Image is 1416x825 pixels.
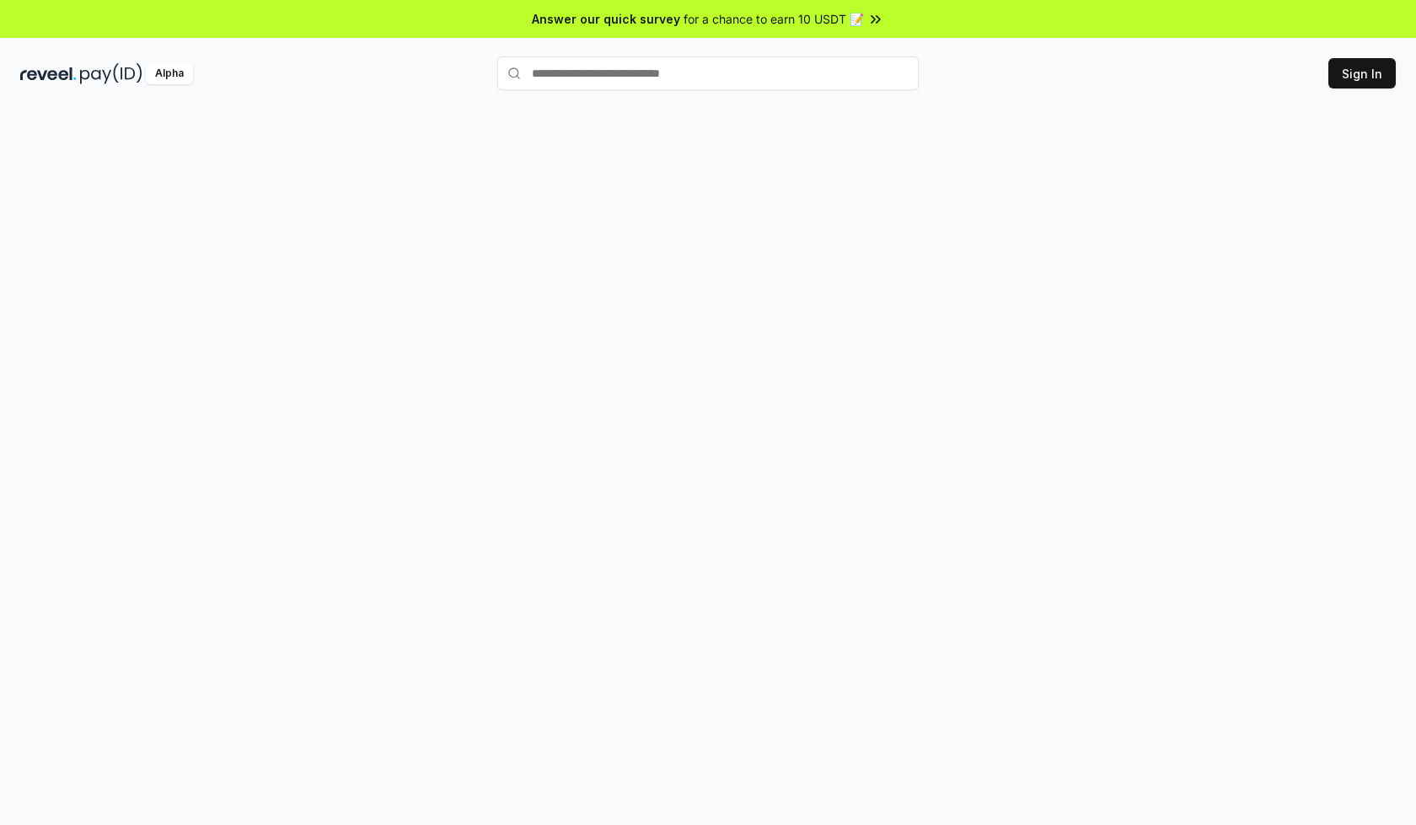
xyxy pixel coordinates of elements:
[146,63,193,84] div: Alpha
[20,63,77,84] img: reveel_dark
[1328,58,1396,88] button: Sign In
[80,63,142,84] img: pay_id
[532,10,680,28] span: Answer our quick survey
[684,10,864,28] span: for a chance to earn 10 USDT 📝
